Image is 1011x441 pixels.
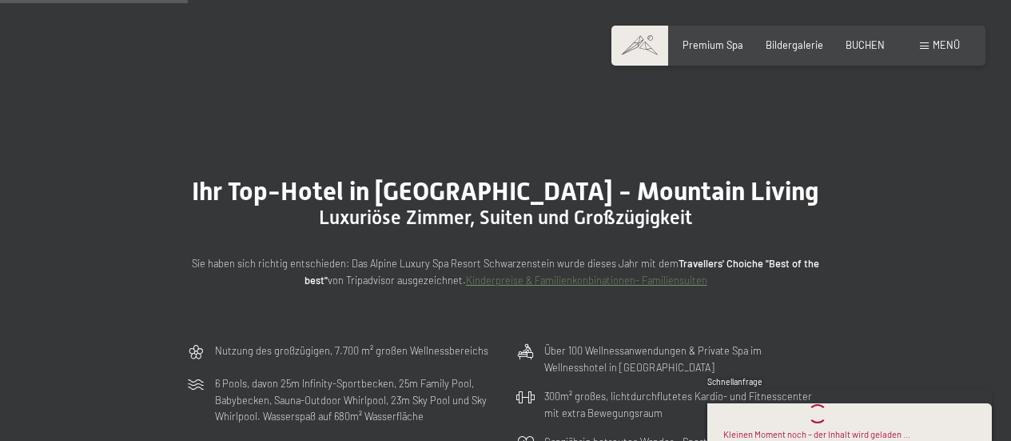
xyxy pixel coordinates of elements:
p: Sie haben sich richtig entschieden: Das Alpine Luxury Spa Resort Schwarzenstein wurde dieses Jahr... [186,255,826,288]
p: Über 100 Wellnessanwendungen & Private Spa im Wellnesshotel in [GEOGRAPHIC_DATA] [544,343,826,375]
div: Kleinen Moment noch – der Inhalt wird geladen … [723,428,910,441]
a: BUCHEN [846,38,885,51]
span: Luxuriöse Zimmer, Suiten und Großzügigkeit [319,206,692,229]
a: Bildergalerie [766,38,823,51]
strong: Travellers' Choiche "Best of the best" [304,257,820,286]
a: Kinderpreise & Familienkonbinationen- Familiensuiten [466,274,707,287]
p: 6 Pools, davon 25m Infinity-Sportbecken, 25m Family Pool, Babybecken, Sauna-Outdoor Whirlpool, 23... [215,375,496,424]
p: Nutzung des großzügigen, 7.700 m² großen Wellnessbereichs [215,343,488,359]
span: Menü [933,38,960,51]
p: 300m² großes, lichtdurchflutetes Kardio- und Fitnesscenter mit extra Bewegungsraum [544,388,826,421]
span: Ihr Top-Hotel in [GEOGRAPHIC_DATA] - Mountain Living [192,176,819,206]
span: Schnellanfrage [707,377,762,387]
a: Premium Spa [683,38,743,51]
